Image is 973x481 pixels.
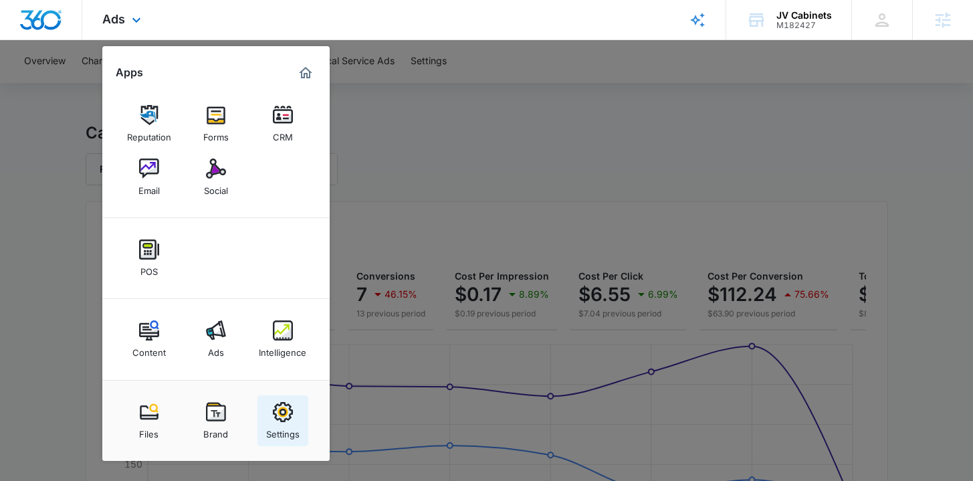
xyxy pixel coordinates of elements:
[124,233,175,284] a: POS
[132,341,166,358] div: Content
[124,98,175,149] a: Reputation
[257,314,308,365] a: Intelligence
[127,125,171,142] div: Reputation
[257,98,308,149] a: CRM
[102,12,125,26] span: Ads
[138,179,160,196] div: Email
[257,395,308,446] a: Settings
[124,395,175,446] a: Files
[266,422,300,440] div: Settings
[124,152,175,203] a: Email
[116,66,143,79] h2: Apps
[139,422,158,440] div: Files
[203,422,228,440] div: Brand
[776,10,832,21] div: account name
[273,125,293,142] div: CRM
[203,125,229,142] div: Forms
[204,179,228,196] div: Social
[208,341,224,358] div: Ads
[191,395,241,446] a: Brand
[191,314,241,365] a: Ads
[191,98,241,149] a: Forms
[124,314,175,365] a: Content
[776,21,832,30] div: account id
[191,152,241,203] a: Social
[140,260,158,277] div: POS
[295,62,316,84] a: Marketing 360® Dashboard
[259,341,306,358] div: Intelligence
